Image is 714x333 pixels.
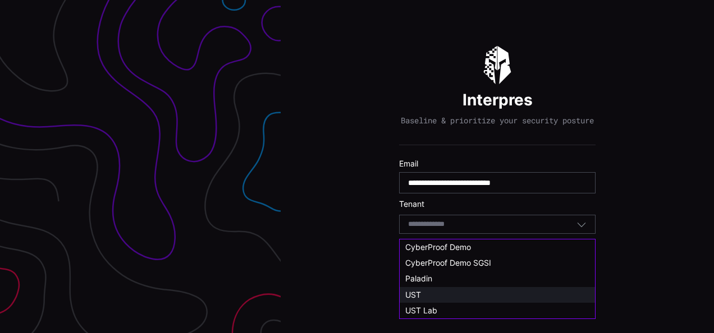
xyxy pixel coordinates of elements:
span: UST [405,290,421,299]
h1: Interpres [463,90,533,110]
label: Email [399,159,596,169]
span: Paladin [405,274,432,283]
span: CyberProof Demo SGSI [405,258,491,267]
p: Baseline & prioritize your security posture [401,115,594,126]
span: UST Lab [405,306,437,315]
span: CyberProof Demo [405,242,471,252]
button: Toggle options menu [576,219,587,229]
label: Tenant [399,199,596,209]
